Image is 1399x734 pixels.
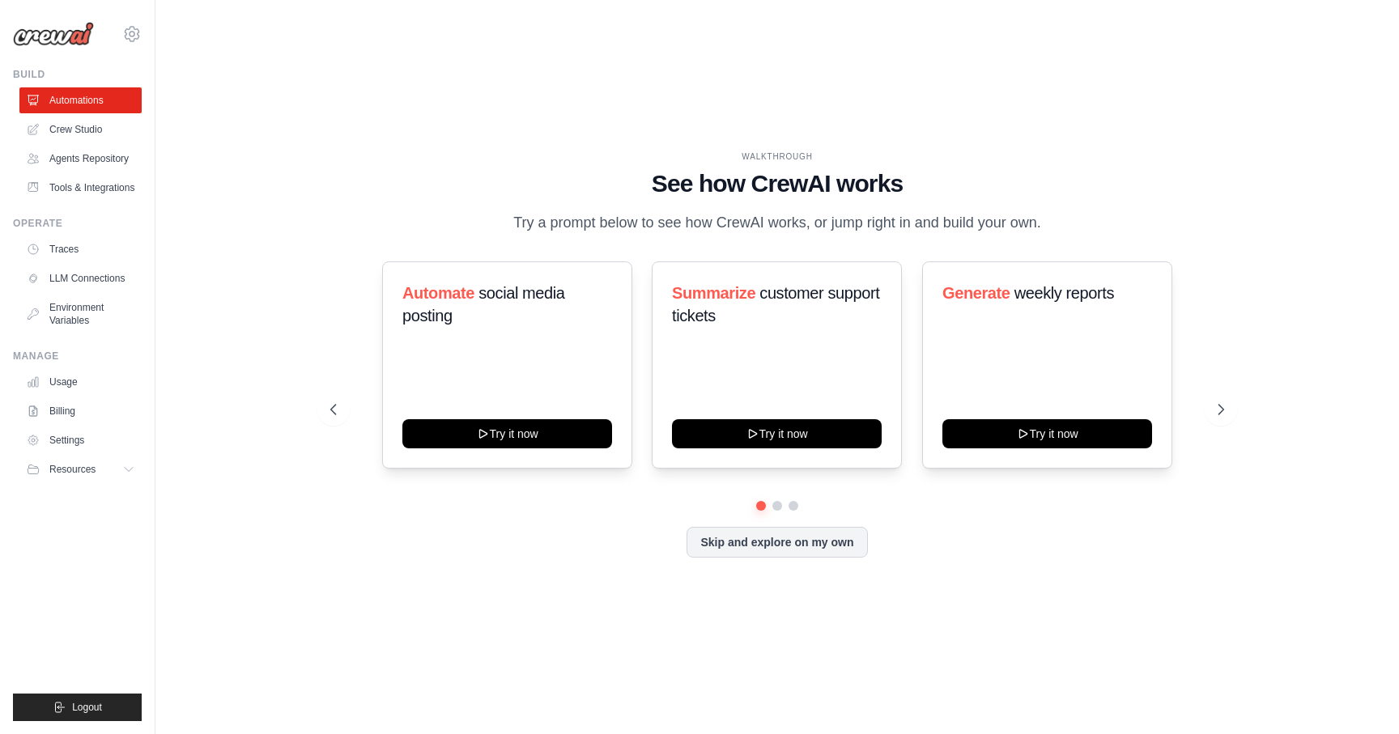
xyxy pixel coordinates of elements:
a: Billing [19,398,142,424]
button: Resources [19,456,142,482]
div: WALKTHROUGH [330,151,1224,163]
a: Usage [19,369,142,395]
div: Manage [13,350,142,363]
button: Try it now [942,419,1152,448]
span: Generate [942,284,1010,302]
div: Build [13,68,142,81]
button: Skip and explore on my own [687,527,867,558]
img: Logo [13,22,94,46]
a: Traces [19,236,142,262]
button: Logout [13,694,142,721]
a: Settings [19,427,142,453]
span: social media posting [402,284,565,325]
a: Automations [19,87,142,113]
a: Environment Variables [19,295,142,333]
span: Automate [402,284,474,302]
a: Agents Repository [19,146,142,172]
div: Operate [13,217,142,230]
span: weekly reports [1014,284,1113,302]
span: customer support tickets [672,284,879,325]
button: Try it now [672,419,882,448]
span: Resources [49,463,96,476]
h1: See how CrewAI works [330,169,1224,198]
a: Crew Studio [19,117,142,142]
a: Tools & Integrations [19,175,142,201]
p: Try a prompt below to see how CrewAI works, or jump right in and build your own. [505,211,1049,235]
span: Logout [72,701,102,714]
a: LLM Connections [19,265,142,291]
span: Summarize [672,284,755,302]
button: Try it now [402,419,612,448]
